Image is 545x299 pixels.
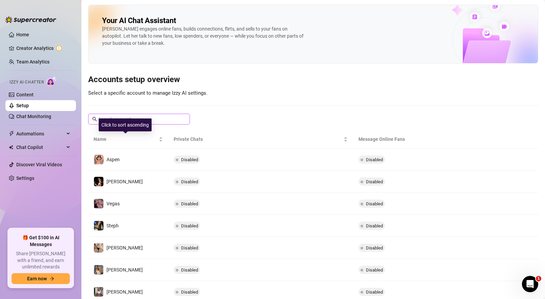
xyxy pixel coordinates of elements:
img: Sara [94,287,103,297]
a: Settings [16,175,34,181]
span: [PERSON_NAME] [106,289,143,295]
img: logo-BBDzfeDw.svg [5,16,56,23]
img: Dana [94,243,103,253]
img: Leah [94,177,103,186]
span: Disabled [366,157,383,162]
span: Disabled [366,223,383,228]
a: Discover Viral Videos [16,162,62,167]
a: Creator Analytics exclamation-circle [16,43,71,54]
button: Earn nowarrow-right [12,273,70,284]
span: Disabled [366,267,383,273]
span: Steph [106,223,119,228]
img: Hazel [94,265,103,275]
span: Vegas [106,201,120,206]
span: Disabled [181,179,198,184]
a: Content [16,92,34,97]
span: arrow-right [50,276,54,281]
div: [PERSON_NAME] engages online fans, builds connections, flirts, and sells to your fans on autopilo... [102,25,306,47]
span: 🎁 Get $100 in AI Messages [12,235,70,248]
a: Setup [16,103,29,108]
span: Disabled [181,223,198,228]
a: Home [16,32,29,37]
span: Share [PERSON_NAME] with a friend, and earn unlimited rewards [12,250,70,270]
div: Click to sort ascending [99,118,152,131]
th: Private Chats [168,130,353,149]
span: Disabled [181,267,198,273]
span: Disabled [181,245,198,250]
th: Message Online Fans [353,130,476,149]
span: Name [94,135,157,143]
span: Disabled [366,289,383,295]
th: Name [88,130,168,149]
img: Steph [94,221,103,230]
span: [PERSON_NAME] [106,245,143,250]
span: Disabled [181,201,198,206]
a: Chat Monitoring [16,114,51,119]
span: Izzy AI Chatter [9,79,44,86]
span: Earn now [27,276,47,281]
a: Team Analytics [16,59,50,64]
input: Search account [98,115,180,123]
span: Disabled [366,201,383,206]
span: thunderbolt [9,131,14,136]
span: [PERSON_NAME] [106,267,143,273]
img: Chat Copilot [9,145,13,150]
span: Private Chats [174,135,343,143]
span: [PERSON_NAME] [106,179,143,184]
h3: Accounts setup overview [88,74,538,85]
span: Aspen [106,157,120,162]
span: Disabled [181,157,198,162]
span: 1 [536,276,541,281]
iframe: Intercom live chat [522,276,538,292]
span: Select a specific account to manage Izzy AI settings. [88,90,208,96]
span: Disabled [181,289,198,295]
span: search [92,117,97,122]
span: Chat Copilot [16,142,64,153]
span: Automations [16,128,64,139]
h2: Your AI Chat Assistant [102,16,176,25]
img: Vegas [94,199,103,208]
img: Aspen [94,155,103,164]
span: Disabled [366,179,383,184]
span: Disabled [366,245,383,250]
img: AI Chatter [46,76,57,86]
